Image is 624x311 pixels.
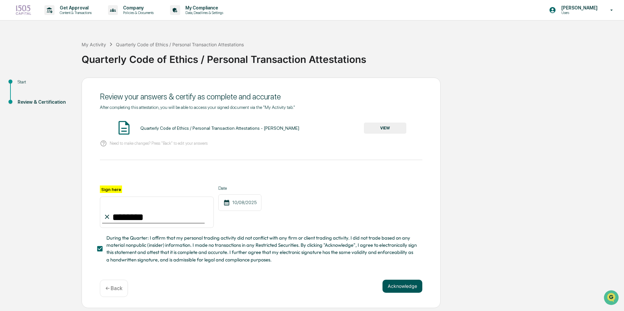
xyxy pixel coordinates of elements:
[18,79,71,85] div: Start
[556,5,601,10] p: [PERSON_NAME]
[111,52,119,60] button: Start new chat
[7,50,18,62] img: 1746055101610-c473b297-6a78-478c-a979-82029cc54cd1
[16,5,31,15] img: logo
[140,126,299,131] div: Quarterly Code of Ethics / Personal Transaction Attestations - [PERSON_NAME]
[55,5,95,10] p: Get Approval
[47,83,53,88] div: 🗄️
[4,80,45,91] a: 🖐️Preclearance
[55,10,95,15] p: Content & Transactions
[54,82,81,89] span: Attestations
[82,42,106,47] div: My Activity
[218,185,261,191] label: Date
[18,99,71,106] div: Review & Certification
[65,111,79,115] span: Pylon
[7,83,12,88] div: 🖐️
[82,48,621,65] div: Quarterly Code of Ethics / Personal Transaction Attestations
[46,110,79,115] a: Powered byPylon
[382,280,422,293] button: Acknowledge
[100,185,122,193] label: Sign here
[106,234,417,263] span: During the Quarter: I affirm that my personal trading activity did not conflict with any firm or ...
[180,5,226,10] p: My Compliance
[118,5,157,10] p: Company
[13,82,42,89] span: Preclearance
[218,194,261,211] div: 10/08/2025
[603,289,621,307] iframe: Open customer support
[118,10,157,15] p: Policies & Documents
[4,92,44,104] a: 🔎Data Lookup
[116,42,244,47] div: Quarterly Code of Ethics / Personal Transaction Attestations
[45,80,84,91] a: 🗄️Attestations
[364,123,406,134] button: VIEW
[116,120,132,136] img: Document Icon
[100,92,422,101] div: Review your answers & certify as complete and accurate
[556,10,601,15] p: Users
[105,285,122,291] p: ← Back
[100,105,295,110] span: After completing this attestation, you will be able to access your signed document via the "My Ac...
[7,14,119,24] p: How can we help?
[180,10,226,15] p: Data, Deadlines & Settings
[7,95,12,100] div: 🔎
[22,56,83,62] div: We're available if you need us!
[13,95,41,101] span: Data Lookup
[22,50,107,56] div: Start new chat
[110,141,208,146] p: Need to make changes? Press "Back" to edit your answers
